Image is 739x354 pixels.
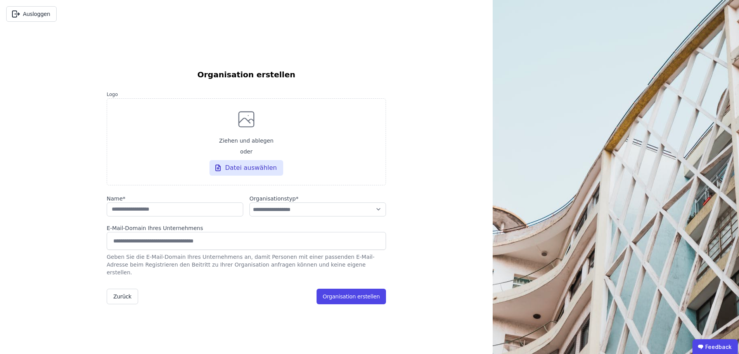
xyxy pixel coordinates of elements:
button: Organisation erstellen [317,289,386,304]
button: Ausloggen [6,6,57,22]
span: oder [240,148,253,155]
label: audits.requiredField [249,195,386,202]
label: audits.requiredField [107,195,243,202]
div: Datei auswählen [209,160,283,176]
div: Geben Sie die E-Mail-Domain Ihres Unternehmens an, damit Personen mit einer passenden E-Mail-Adre... [107,250,386,276]
div: E-Mail-Domain Ihres Unternehmens [107,224,386,232]
h6: Organisation erstellen [107,69,386,80]
span: Ziehen und ablegen [219,137,273,145]
label: Logo [107,91,386,98]
button: Zurück [107,289,138,304]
